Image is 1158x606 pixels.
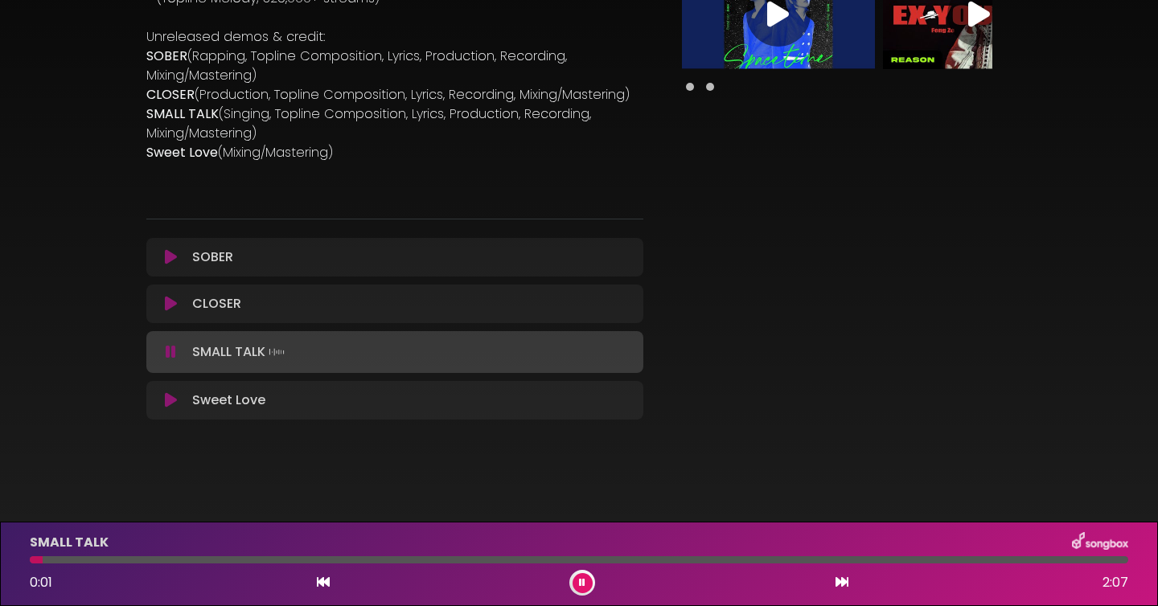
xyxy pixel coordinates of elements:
[146,143,218,162] strong: Sweet Love
[146,85,643,104] p: (Production, Topline Composition, Lyrics, Recording, Mixing/Mastering)
[146,47,643,85] p: (Rapping, Topline Composition, Lyrics, Production, Recording, Mixing/Mastering)
[192,341,288,363] p: SMALL TALK
[146,85,195,104] strong: CLOSER
[146,104,643,143] p: (Singing, Topline Composition, Lyrics, Production, Recording, Mixing/Mastering)
[192,294,241,313] p: CLOSER
[192,248,233,267] p: SOBER
[146,104,219,123] strong: SMALL TALK
[192,391,265,410] p: Sweet Love
[265,341,288,363] img: waveform4.gif
[146,143,643,162] p: (Mixing/Mastering)
[146,47,187,65] strong: SOBER
[146,27,643,47] p: Unreleased demos & credit:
